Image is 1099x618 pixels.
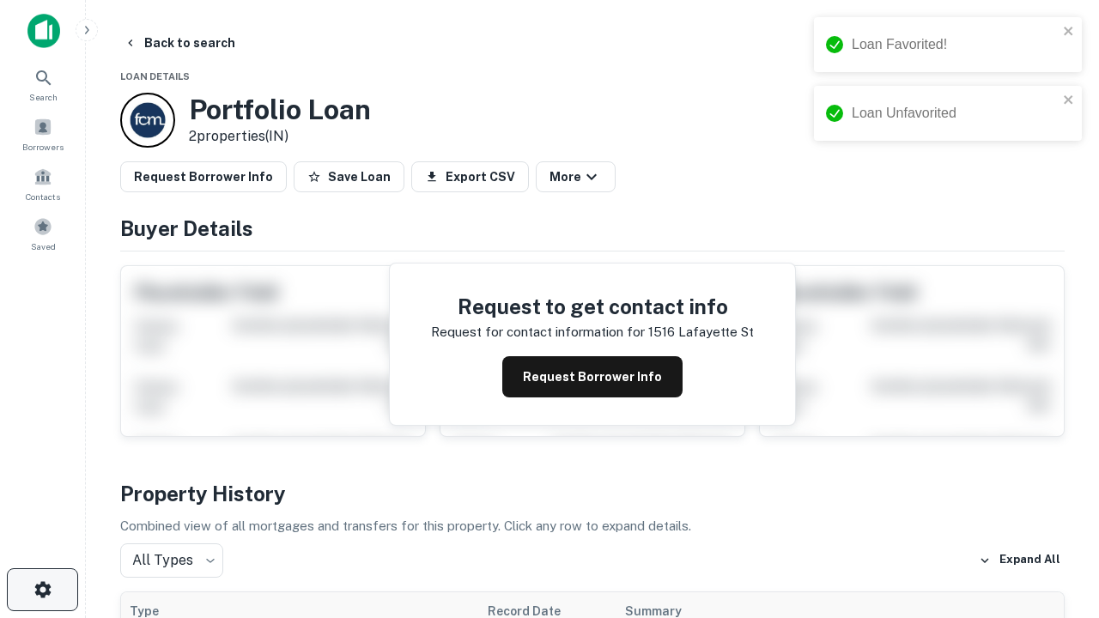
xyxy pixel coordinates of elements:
a: Saved [5,210,81,257]
p: 1516 lafayette st [648,322,754,342]
button: close [1063,93,1075,109]
button: Expand All [975,548,1065,573]
button: Save Loan [294,161,404,192]
button: Export CSV [411,161,529,192]
iframe: Chat Widget [1013,426,1099,508]
div: Loan Favorited! [852,34,1058,55]
a: Borrowers [5,111,81,157]
p: Combined view of all mortgages and transfers for this property. Click any row to expand details. [120,516,1065,536]
button: Back to search [117,27,242,58]
span: Borrowers [22,140,64,154]
button: Request Borrower Info [120,161,287,192]
h4: Request to get contact info [431,291,754,322]
button: close [1063,24,1075,40]
span: Loan Details [120,71,190,82]
img: capitalize-icon.png [27,14,60,48]
button: Request Borrower Info [502,356,683,397]
a: Search [5,61,81,107]
span: Search [29,90,58,104]
span: Saved [31,239,56,253]
p: Request for contact information for [431,322,645,342]
div: Loan Unfavorited [852,103,1058,124]
p: 2 properties (IN) [189,126,371,147]
h4: Buyer Details [120,213,1065,244]
h4: Property History [120,478,1065,509]
button: More [536,161,616,192]
span: Contacts [26,190,60,203]
a: Contacts [5,161,81,207]
div: All Types [120,543,223,578]
h3: Portfolio Loan [189,94,371,126]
